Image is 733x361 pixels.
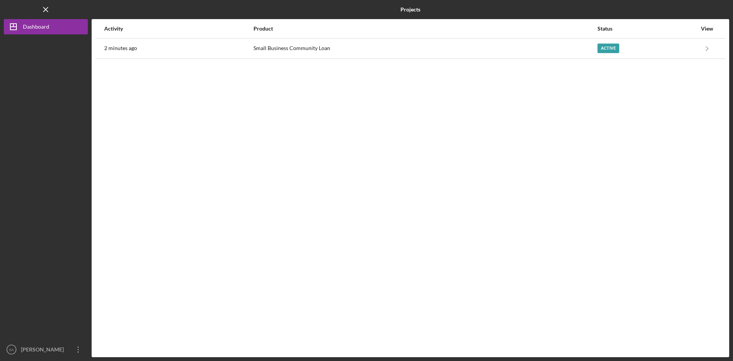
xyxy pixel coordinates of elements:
[9,348,14,352] text: SA
[400,6,420,13] b: Projects
[253,26,597,32] div: Product
[4,342,88,357] button: SA[PERSON_NAME]
[597,44,619,53] div: Active
[19,342,69,359] div: [PERSON_NAME]
[23,19,49,36] div: Dashboard
[697,26,717,32] div: View
[4,19,88,34] button: Dashboard
[253,39,597,58] div: Small Business Community Loan
[597,26,697,32] div: Status
[104,26,253,32] div: Activity
[104,45,137,51] time: 2025-09-11 23:10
